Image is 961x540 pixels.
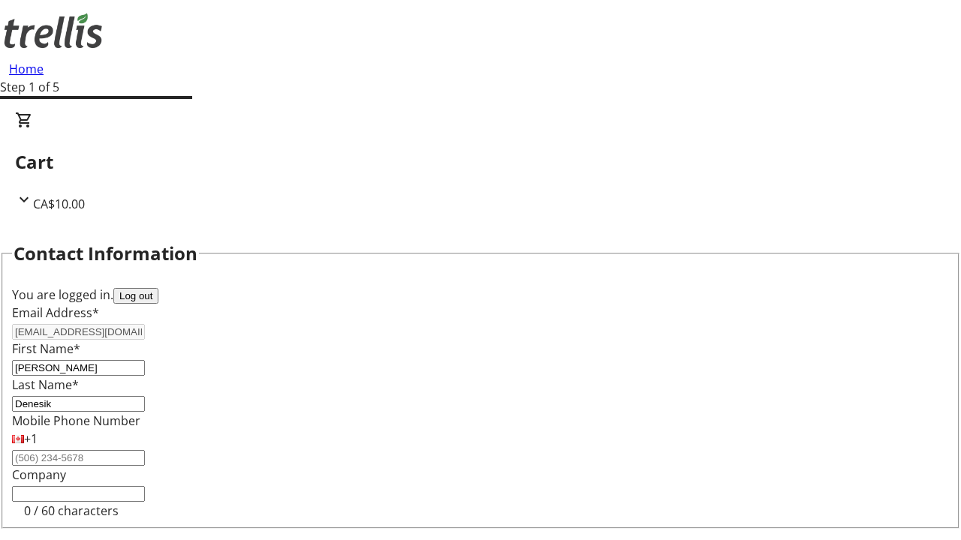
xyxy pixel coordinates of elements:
label: Mobile Phone Number [12,412,140,429]
div: You are logged in. [12,286,949,304]
label: Last Name* [12,376,79,393]
h2: Contact Information [14,240,197,267]
label: Company [12,466,66,483]
h2: Cart [15,148,946,175]
button: Log out [113,288,158,304]
label: First Name* [12,340,80,357]
div: CartCA$10.00 [15,111,946,213]
tr-character-limit: 0 / 60 characters [24,502,119,519]
input: (506) 234-5678 [12,450,145,466]
label: Email Address* [12,304,99,321]
span: CA$10.00 [33,196,85,212]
